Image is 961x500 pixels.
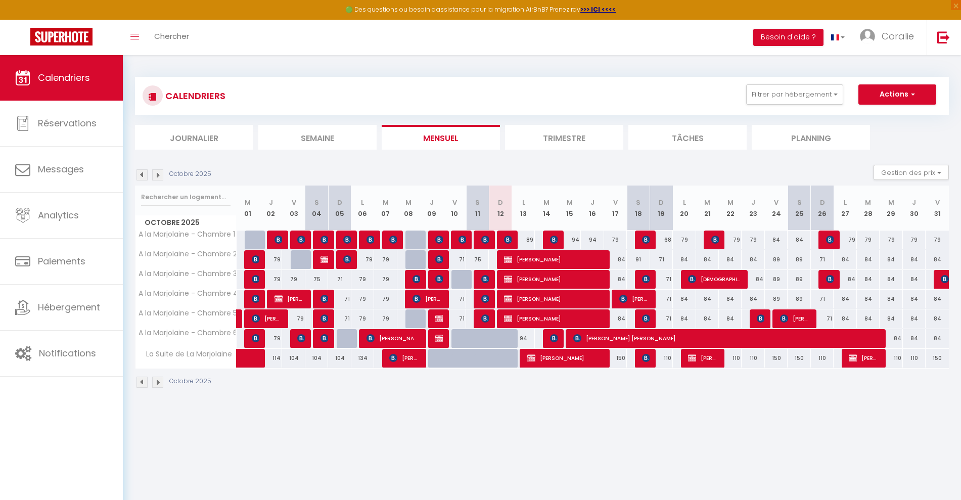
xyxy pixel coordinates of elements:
[903,309,926,328] div: 84
[512,329,535,348] div: 94
[581,186,604,231] th: 16
[888,198,894,207] abbr: M
[435,269,443,289] span: [PERSON_NAME]
[259,186,282,231] th: 02
[935,198,940,207] abbr: V
[811,349,834,368] div: 110
[673,231,696,249] div: 79
[38,255,85,267] span: Paiements
[765,270,788,289] div: 89
[696,290,719,308] div: 84
[252,289,259,308] span: [PERSON_NAME]
[788,186,810,231] th: 25
[849,348,879,368] span: [PERSON_NAME]
[137,290,238,297] span: A la Marjolaine - Chambre 4
[834,290,856,308] div: 84
[292,198,296,207] abbr: V
[504,230,512,249] span: [PERSON_NAME]-Füsers
[435,230,443,249] span: [PERSON_NAME]
[343,230,351,249] span: [PERSON_NAME]
[874,165,949,180] button: Gestion des prix
[435,329,443,348] span: [PERSON_NAME]
[245,198,251,207] abbr: M
[38,163,84,175] span: Messages
[834,250,856,269] div: 84
[314,198,319,207] abbr: S
[642,230,650,249] span: [PERSON_NAME]
[704,198,710,207] abbr: M
[780,309,810,328] span: [PERSON_NAME]
[628,125,747,150] li: Tâches
[383,198,389,207] abbr: M
[752,125,870,150] li: Planning
[727,198,734,207] abbr: M
[765,349,788,368] div: 150
[459,230,466,249] span: francoise wacogne
[811,186,834,231] th: 26
[688,348,718,368] span: [PERSON_NAME]
[466,186,489,231] th: 11
[903,329,926,348] div: 84
[788,231,810,249] div: 84
[688,269,741,289] span: [DEMOGRAPHIC_DATA][PERSON_NAME]
[926,250,949,269] div: 84
[753,29,823,46] button: Besoin d'aide ?
[466,250,489,269] div: 75
[374,250,397,269] div: 79
[696,250,719,269] div: 84
[903,270,926,289] div: 84
[475,198,480,207] abbr: S
[719,290,742,308] div: 84
[604,250,627,269] div: 84
[489,186,512,231] th: 12
[882,30,914,42] span: Coralie
[613,198,618,207] abbr: V
[926,309,949,328] div: 84
[154,31,189,41] span: Chercher
[38,117,97,129] span: Réservations
[604,270,627,289] div: 84
[252,250,259,269] span: [PERSON_NAME]
[351,309,374,328] div: 79
[852,20,927,55] a: ... Coralie
[443,250,466,269] div: 71
[903,186,926,231] th: 30
[443,309,466,328] div: 71
[321,289,328,308] span: [PERSON_NAME]
[757,309,764,328] span: [PERSON_NAME]
[788,270,810,289] div: 89
[926,349,949,368] div: 150
[642,309,650,328] span: [PERSON_NAME]
[811,250,834,269] div: 71
[39,347,96,359] span: Notifications
[30,28,93,46] img: Super Booking
[137,270,237,278] span: A la Marjolaine - Chambre 3
[351,270,374,289] div: 79
[512,186,535,231] th: 13
[865,198,871,207] abbr: M
[581,231,604,249] div: 94
[673,186,696,231] th: 20
[696,186,719,231] th: 21
[857,250,880,269] div: 84
[558,186,581,231] th: 15
[297,329,305,348] span: [PERSON_NAME]
[282,186,305,231] th: 03
[719,349,742,368] div: 110
[147,20,197,55] a: Chercher
[580,5,616,14] a: >>> ICI <<<<
[504,289,603,308] span: [PERSON_NAME]
[135,215,236,230] span: Octobre 2025
[481,230,489,249] span: [PERSON_NAME] Dos [PERSON_NAME]
[765,231,788,249] div: 84
[857,186,880,231] th: 28
[435,309,443,328] span: [PERSON_NAME]
[604,309,627,328] div: 84
[137,250,237,258] span: A la Marjolaine - Chambre 2
[321,250,328,269] span: [PERSON_NAME]
[374,290,397,308] div: 79
[252,309,282,328] span: [PERSON_NAME]
[912,198,916,207] abbr: J
[252,329,259,348] span: [PERSON_NAME]
[937,31,950,43] img: logout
